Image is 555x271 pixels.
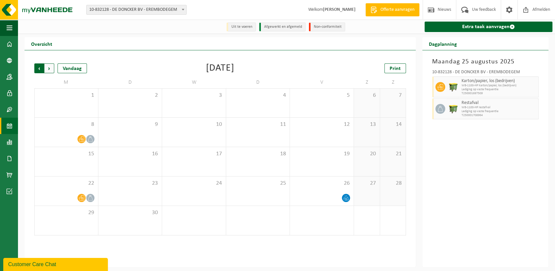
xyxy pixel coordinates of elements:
[357,92,377,99] span: 6
[227,23,256,31] li: Uit te voeren
[432,57,539,67] h3: Maandag 25 augustus 2025
[357,150,377,158] span: 20
[293,150,350,158] span: 19
[365,3,419,16] a: Offerte aanvragen
[259,23,306,31] li: Afgewerkt en afgemeld
[165,180,223,187] span: 24
[165,150,223,158] span: 17
[38,92,95,99] span: 1
[38,209,95,216] span: 29
[462,88,537,92] span: Lediging op vaste frequentie
[462,84,537,88] span: WB-1100-HP karton/papier, los (bedrijven)
[38,180,95,187] span: 22
[425,22,552,32] a: Extra taak aanvragen
[448,82,458,92] img: WB-1100-HPE-GN-50
[34,76,98,88] td: M
[462,106,537,110] span: WB-1100-HP restafval
[290,76,354,88] td: V
[383,180,403,187] span: 28
[102,92,159,99] span: 2
[357,180,377,187] span: 27
[38,121,95,128] span: 8
[383,121,403,128] span: 14
[87,5,186,14] span: 10-832128 - DE DONCKER BV - EREMBODEGEM
[462,110,537,113] span: Lediging op vaste frequentie
[383,150,403,158] span: 21
[357,121,377,128] span: 13
[102,150,159,158] span: 16
[422,37,463,50] h2: Dagplanning
[383,92,403,99] span: 7
[229,150,287,158] span: 18
[3,257,109,271] iframe: chat widget
[309,23,345,31] li: Non-conformiteit
[293,121,350,128] span: 12
[44,63,54,73] span: Volgende
[165,121,223,128] span: 10
[384,63,406,73] a: Print
[390,66,401,71] span: Print
[462,92,537,95] span: T250001697509
[229,180,287,187] span: 25
[380,76,406,88] td: Z
[293,92,350,99] span: 5
[25,37,59,50] h2: Overzicht
[58,63,87,73] div: Vandaag
[102,121,159,128] span: 9
[229,92,287,99] span: 4
[293,180,350,187] span: 26
[102,180,159,187] span: 23
[162,76,226,88] td: W
[229,121,287,128] span: 11
[165,92,223,99] span: 3
[462,78,537,84] span: Karton/papier, los (bedrijven)
[323,7,356,12] strong: [PERSON_NAME]
[98,76,162,88] td: D
[86,5,187,15] span: 10-832128 - DE DONCKER BV - EREMBODEGEM
[448,104,458,114] img: WB-1100-HPE-GN-50
[462,113,537,117] span: T250001708964
[102,209,159,216] span: 30
[354,76,380,88] td: Z
[206,63,234,73] div: [DATE]
[432,70,539,76] div: 10-832128 - DE DONCKER BV - EREMBODEGEM
[226,76,290,88] td: D
[34,63,44,73] span: Vorige
[379,7,416,13] span: Offerte aanvragen
[38,150,95,158] span: 15
[462,100,537,106] span: Restafval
